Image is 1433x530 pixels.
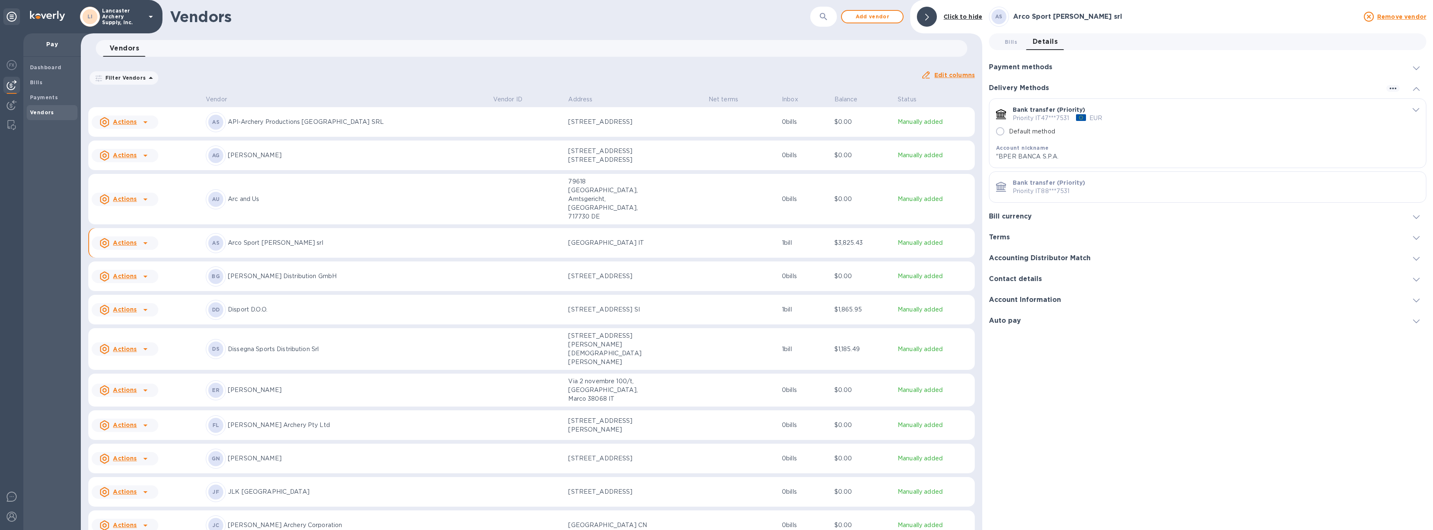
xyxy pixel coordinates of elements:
p: $0.00 [834,487,891,496]
b: LI [87,13,93,20]
u: Actions [113,196,137,202]
b: JC [212,522,220,528]
p: API-Archery Productions [GEOGRAPHIC_DATA] SRL [228,118,487,126]
p: 0 bills [782,151,828,160]
span: Vendor [206,95,238,104]
p: [PERSON_NAME] Distribution GmbH [228,272,487,281]
u: Actions [113,455,137,462]
p: Manually added [898,151,971,160]
p: Status [898,95,916,104]
u: Actions [113,488,137,495]
p: Default method [1009,127,1055,136]
p: Manually added [898,421,971,430]
p: [STREET_ADDRESS] [568,118,652,126]
b: Click to hide [944,13,982,20]
u: Actions [113,118,137,125]
p: Lancaster Archery Supply, Inc. [102,8,144,25]
p: [STREET_ADDRESS][PERSON_NAME][DEMOGRAPHIC_DATA][PERSON_NAME] [568,332,652,367]
button: Add vendor [841,10,904,23]
b: Payments [30,94,58,100]
p: [PERSON_NAME] [228,151,487,160]
b: AS [212,119,220,125]
p: Manually added [898,272,971,281]
span: Balance [834,95,869,104]
u: Actions [113,239,137,246]
p: $0.00 [834,454,891,463]
u: Actions [113,346,137,352]
p: [STREET_ADDRESS] [STREET_ADDRESS] [568,147,652,164]
p: Vendor ID [493,95,522,104]
p: $1,865.95 [834,305,891,314]
h3: Auto pay [989,317,1021,325]
b: AU [212,196,220,202]
p: Via 2 novembre 100/t, [GEOGRAPHIC_DATA], Marco 38068 IT [568,377,652,403]
p: [STREET_ADDRESS][PERSON_NAME] [568,417,652,434]
p: [GEOGRAPHIC_DATA] CN [568,521,652,530]
p: $0.00 [834,421,891,430]
p: [PERSON_NAME] [228,454,487,463]
h3: Terms [989,234,1010,241]
p: JLK [GEOGRAPHIC_DATA] [228,487,487,496]
p: Manually added [898,487,971,496]
h3: Payment methods [989,63,1052,71]
h3: Accounting Distributor Match [989,254,1091,262]
span: Net terms [709,95,749,104]
h3: Contact details [989,275,1042,283]
p: Arco Sport [PERSON_NAME] srl [228,239,487,247]
b: Bills [30,79,42,85]
p: $0.00 [834,118,891,126]
b: DS [212,346,220,352]
h1: Vendors [170,8,810,25]
b: FL [212,422,220,428]
p: $0.00 [834,386,891,394]
p: Address [568,95,592,104]
p: 0 bills [782,386,828,394]
p: Priority IT47***7531 [1013,114,1069,123]
b: BG [212,273,220,279]
b: Vendors [30,109,54,116]
p: Disport D.O.O. [228,305,487,314]
p: 0 bills [782,487,828,496]
h3: Bill currency [989,213,1032,221]
p: 0 bills [782,118,828,126]
b: DD [212,306,220,313]
p: $0.00 [834,195,891,203]
p: [PERSON_NAME] Archery Pty Ltd [228,421,487,430]
span: Address [568,95,603,104]
p: Manually added [898,195,971,203]
p: 0 bills [782,272,828,281]
p: Manually added [898,345,971,354]
p: [PERSON_NAME] Archery Corporation [228,521,487,530]
b: AS [212,240,220,246]
span: Details [1033,36,1058,48]
p: Dissegna Sports Distribution Srl [228,345,487,354]
p: $1,185.49 [834,345,891,354]
span: Vendors [110,43,139,54]
p: Manually added [898,386,971,394]
u: Edit columns [934,72,975,78]
p: 0 bills [782,454,828,463]
p: $0.00 [834,521,891,530]
h3: Delivery Methods [989,84,1049,92]
div: default-method [989,98,1426,206]
span: Bills [1005,38,1017,46]
p: $0.00 [834,151,891,160]
u: Actions [113,522,137,528]
p: 0 bills [782,195,828,203]
span: Vendor ID [493,95,533,104]
p: 1 bill [782,305,828,314]
b: AS [995,13,1003,20]
p: 0 bills [782,421,828,430]
u: Actions [113,387,137,393]
p: Manually added [898,239,971,247]
div: Unpin categories [3,8,20,25]
b: JF [212,489,219,495]
b: AG [212,152,220,158]
p: Filter Vendors [102,74,146,81]
p: Manually added [898,521,971,530]
p: $3,825.43 [834,239,891,247]
img: Logo [30,11,65,21]
p: [STREET_ADDRESS] [568,487,652,496]
p: Manually added [898,454,971,463]
p: $0.00 [834,272,891,281]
